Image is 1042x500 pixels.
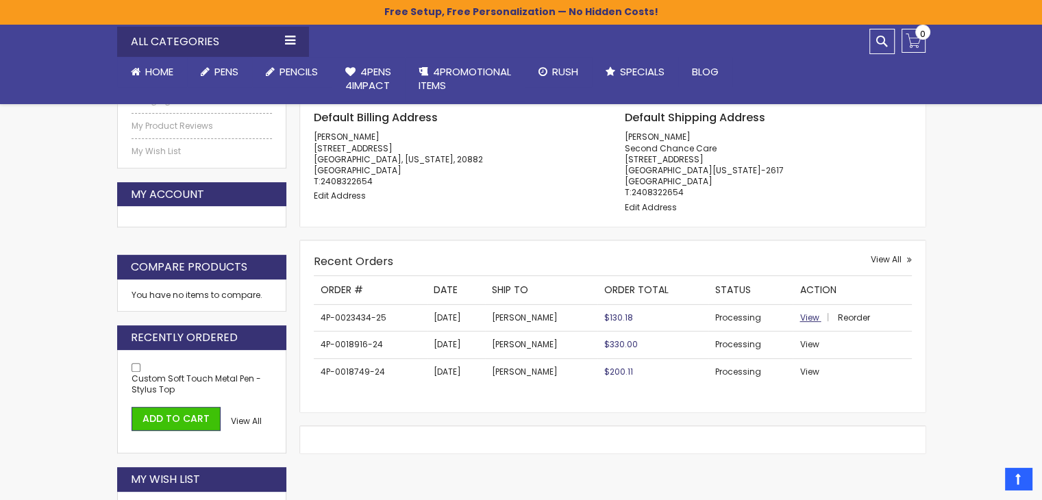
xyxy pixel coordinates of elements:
span: Default Shipping Address [625,110,765,125]
a: Reorder [837,312,869,323]
td: 4P-0023434-25 [314,305,427,332]
span: 0 [920,27,926,40]
a: My Product Reviews [132,121,273,132]
a: Specials [592,57,678,87]
strong: Recently Ordered [131,330,238,345]
td: Processing [708,358,793,385]
a: My Wish List [132,146,273,157]
td: 4P-0018916-24 [314,332,427,358]
span: $200.11 [604,366,633,377]
th: Order # [314,276,427,304]
a: View All [231,416,262,427]
td: Processing [708,332,793,358]
strong: My Account [131,187,204,202]
span: Pens [214,64,238,79]
span: $130.18 [604,312,633,323]
a: 2408322654 [321,175,373,187]
span: View [799,312,819,323]
a: View [799,338,819,350]
strong: Compare Products [131,260,247,275]
a: 2408322654 [632,186,684,198]
a: Top [1005,468,1032,490]
div: All Categories [117,27,309,57]
span: View All [871,253,902,265]
a: Custom Soft Touch Metal Pen - Stylus Top [132,373,261,395]
td: Processing [708,305,793,332]
span: 4Pens 4impact [345,64,391,92]
a: 4Pens4impact [332,57,405,101]
th: Ship To [485,276,598,304]
td: [DATE] [427,305,485,332]
span: 4PROMOTIONAL ITEMS [419,64,511,92]
a: Pencils [252,57,332,87]
a: View [799,312,835,323]
a: View [799,366,819,377]
span: Specials [620,64,665,79]
td: [DATE] [427,332,485,358]
th: Date [427,276,485,304]
strong: Recent Orders [314,253,393,269]
a: Blog [678,57,732,87]
a: View All [871,254,912,265]
span: View All [231,415,262,427]
div: You have no items to compare. [117,279,287,312]
span: $330.00 [604,338,638,350]
th: Order Total [597,276,708,304]
a: 0 [902,29,926,53]
td: [PERSON_NAME] [485,358,598,385]
span: Rush [552,64,578,79]
td: [PERSON_NAME] [485,332,598,358]
span: Add to Cart [142,412,210,425]
a: Home [117,57,187,87]
a: Rush [525,57,592,87]
a: Pens [187,57,252,87]
span: Default Billing Address [314,110,438,125]
td: 4P-0018749-24 [314,358,427,385]
strong: My Wish List [131,472,200,487]
th: Action [793,276,911,304]
a: 4PROMOTIONALITEMS [405,57,525,101]
a: Edit Address [625,201,677,213]
td: [DATE] [427,358,485,385]
span: Blog [692,64,719,79]
address: [PERSON_NAME] Second Chance Care [STREET_ADDRESS] [GEOGRAPHIC_DATA][US_STATE]-2617 [GEOGRAPHIC_DA... [625,132,912,198]
span: Pencils [280,64,318,79]
address: [PERSON_NAME] [STREET_ADDRESS] [GEOGRAPHIC_DATA], [US_STATE], 20882 [GEOGRAPHIC_DATA] T: [314,132,601,187]
td: [PERSON_NAME] [485,305,598,332]
th: Status [708,276,793,304]
a: Edit Address [314,190,366,201]
span: Home [145,64,173,79]
button: Add to Cart [132,407,221,431]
